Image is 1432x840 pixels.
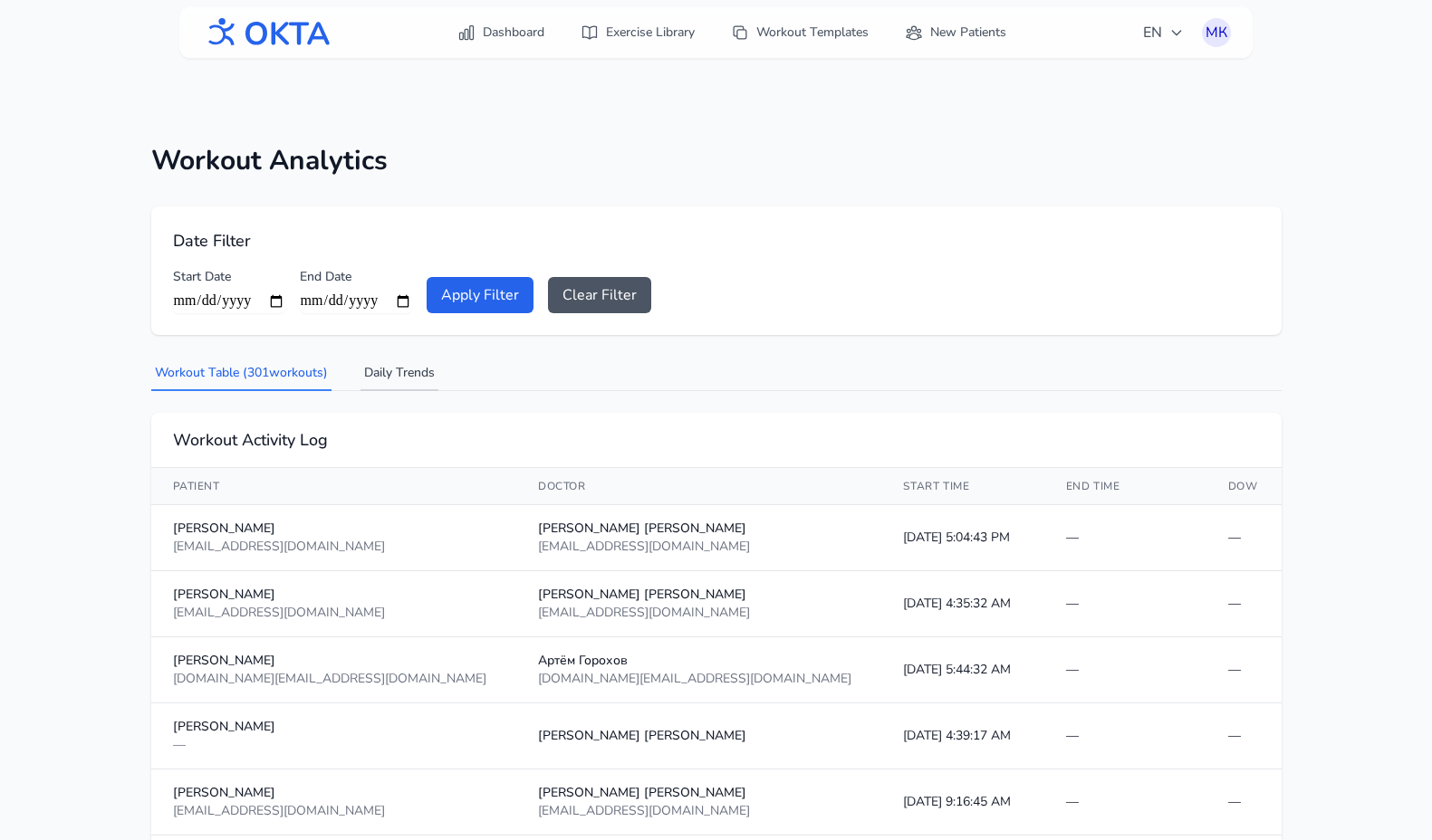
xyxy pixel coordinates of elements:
[173,268,285,286] label: Start Date
[151,145,1282,177] h1: Workout Analytics
[173,718,495,736] div: [PERSON_NAME]
[570,16,706,49] a: Exercise Library
[1044,769,1206,835] td: —
[173,228,1260,253] h2: Date Filter
[173,586,495,604] div: [PERSON_NAME]
[173,670,495,688] div: [DOMAIN_NAME][EMAIL_ADDRESS][DOMAIN_NAME]
[1044,468,1206,505] th: End Time
[881,637,1043,703] td: [DATE] 5:44:32 AM
[151,357,332,391] button: Workout Table (301workouts)
[1202,18,1231,47] button: МК
[201,9,332,56] img: OKTA logo
[894,16,1017,49] a: New Patients
[1044,505,1206,571] td: —
[173,604,495,622] div: [EMAIL_ADDRESS][DOMAIN_NAME]
[881,505,1043,571] td: [DATE] 5:04:43 PM
[360,357,438,391] button: Daily Trends
[538,652,860,670] div: Артём Горохов
[1044,637,1206,703] td: —
[173,520,495,538] div: [PERSON_NAME]
[538,784,860,802] div: [PERSON_NAME] [PERSON_NAME]
[881,468,1043,505] th: Start Time
[300,268,412,286] label: End Date
[881,571,1043,637] td: [DATE] 4:35:32 AM
[151,468,516,505] th: Patient
[516,468,881,505] th: Doctor
[538,520,860,538] div: [PERSON_NAME] [PERSON_NAME]
[1206,571,1282,637] td: —
[1206,769,1282,835] td: —
[538,727,860,745] div: [PERSON_NAME] [PERSON_NAME]
[538,586,860,604] div: [PERSON_NAME] [PERSON_NAME]
[173,538,495,556] div: [EMAIL_ADDRESS][DOMAIN_NAME]
[1132,14,1195,51] button: EN
[1206,468,1282,505] th: DOW
[538,538,860,556] div: [EMAIL_ADDRESS][DOMAIN_NAME]
[1044,703,1206,769] td: —
[1206,703,1282,769] td: —
[548,277,651,313] button: Clear Filter
[538,670,860,688] div: [DOMAIN_NAME][EMAIL_ADDRESS][DOMAIN_NAME]
[173,784,495,802] div: [PERSON_NAME]
[427,277,533,313] button: Apply Filter
[173,736,495,754] div: —
[1044,571,1206,637] td: —
[173,427,1260,453] h2: Workout Activity Log
[1206,505,1282,571] td: —
[447,16,555,49] a: Dashboard
[881,769,1043,835] td: [DATE] 9:16:45 AM
[881,703,1043,769] td: [DATE] 4:39:17 AM
[1143,22,1184,43] span: EN
[720,16,879,49] a: Workout Templates
[538,802,860,820] div: [EMAIL_ADDRESS][DOMAIN_NAME]
[173,652,495,670] div: [PERSON_NAME]
[1206,637,1282,703] td: —
[173,802,495,820] div: [EMAIL_ADDRESS][DOMAIN_NAME]
[538,604,860,622] div: [EMAIL_ADDRESS][DOMAIN_NAME]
